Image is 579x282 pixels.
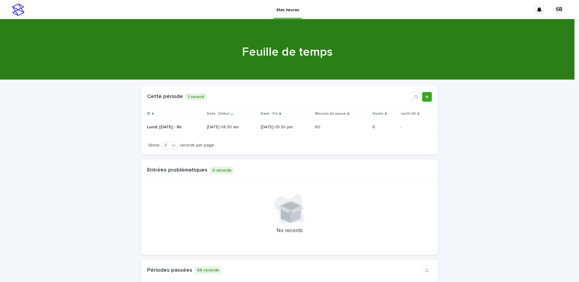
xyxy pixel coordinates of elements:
h1: Feuille de temps [139,45,436,59]
p: Minutes de pause [315,110,346,117]
p: - [401,125,432,130]
p: 1 record [185,93,206,101]
p: [DATE] 08:30 am [207,125,256,130]
p: No records [141,228,438,234]
div: SB [554,5,564,15]
p: 60 [315,123,322,130]
img: stacker-logo-s-only.png [12,4,24,16]
p: 0 records [210,167,234,174]
div: 3 [162,142,170,149]
p: 8 [372,123,376,130]
tr: Lundi, [DATE] - 8hLundi, [DATE] - 8h [DATE] 08:30 am[DATE] 05:30 pm6060 88 - [141,120,438,135]
p: Lundi, [DATE] - 8h [147,123,183,130]
p: Date - Début [207,110,230,117]
h1: Entrées problématiques [147,167,207,174]
p: Date - Fin [261,110,278,117]
p: [DATE] 05:30 pm [261,125,310,130]
a: Add new record [422,92,432,102]
p: Durée [372,110,383,117]
p: records per page [180,143,214,148]
p: ID [147,110,151,117]
p: Justif-0h [401,110,416,117]
p: Show [148,143,159,148]
h1: Cette période [147,93,183,100]
h1: Périodes passées [147,267,192,274]
p: 66 records [195,267,221,274]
